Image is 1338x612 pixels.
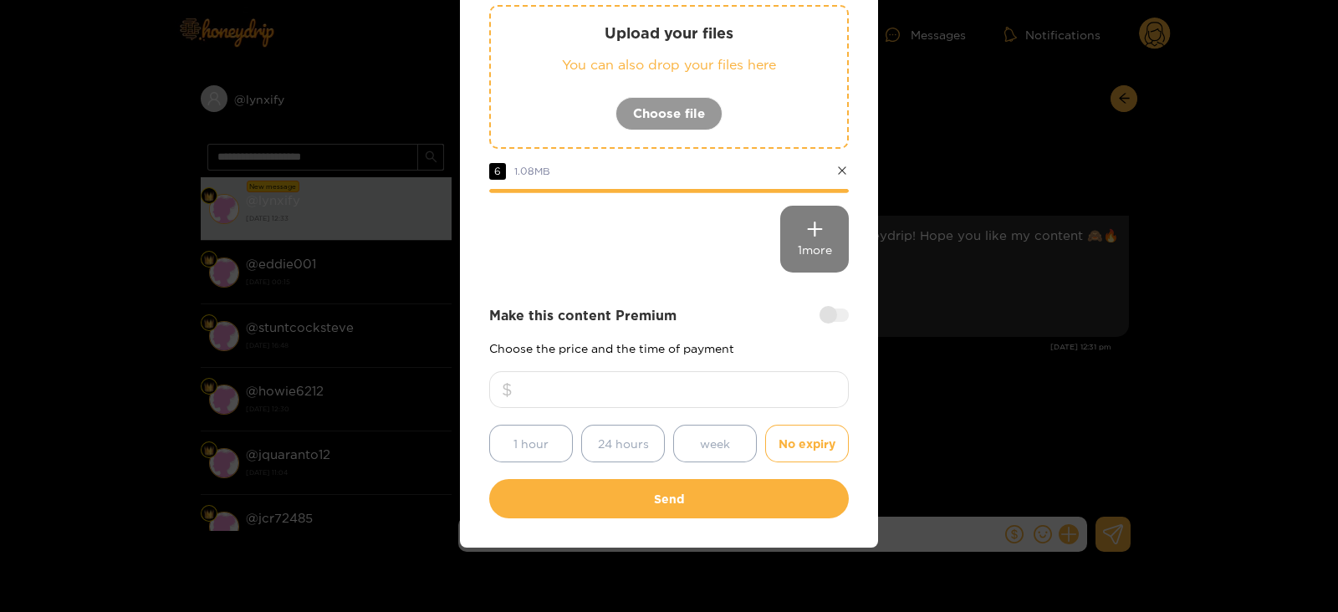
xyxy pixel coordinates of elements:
[489,163,506,180] span: 6
[489,479,849,518] button: Send
[489,342,849,354] p: Choose the price and the time of payment
[514,166,550,176] span: 1.08 MB
[673,425,757,462] button: week
[581,425,665,462] button: 24 hours
[489,306,677,325] strong: Make this content Premium
[779,434,835,453] span: No expiry
[524,55,814,74] p: You can also drop your files here
[524,23,814,43] p: Upload your files
[489,425,573,462] button: 1 hour
[598,434,649,453] span: 24 hours
[615,97,723,130] button: Choose file
[780,206,849,273] div: 1 more
[513,434,549,453] span: 1 hour
[700,434,730,453] span: week
[765,425,849,462] button: No expiry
